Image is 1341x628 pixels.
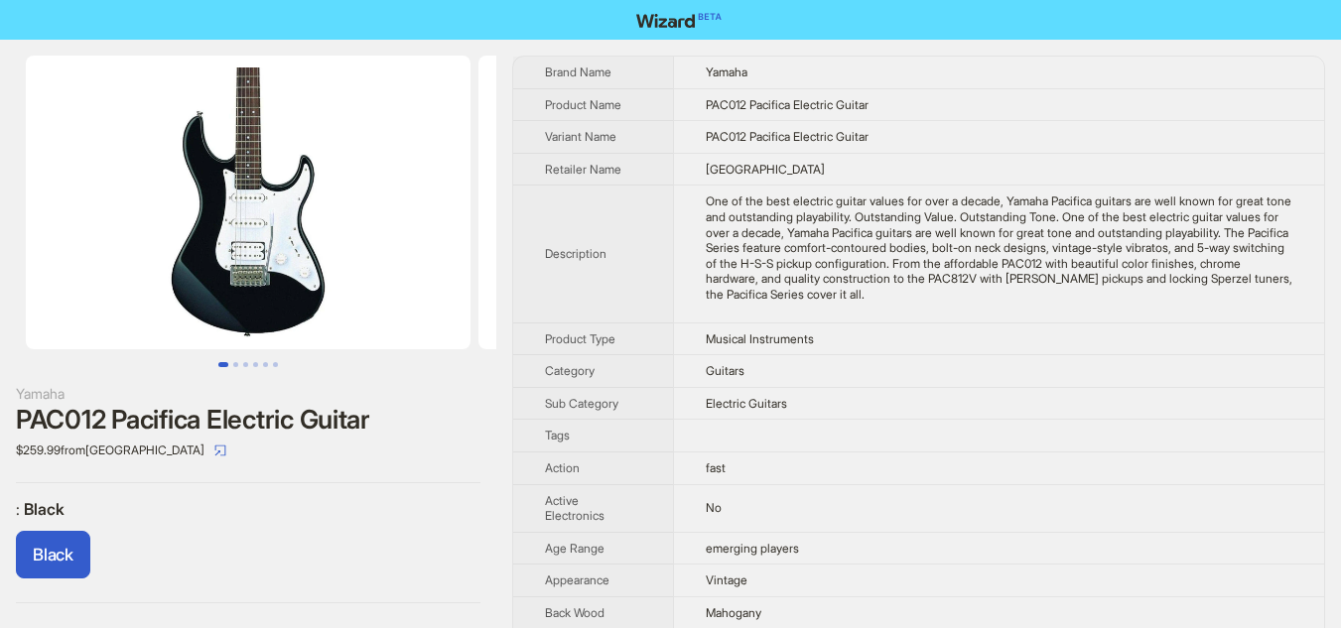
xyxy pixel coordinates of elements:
img: PAC012 Pacifica Electric Guitar PAC012 Pacifica Electric Guitar image 1 [26,56,470,349]
button: Go to slide 6 [273,362,278,367]
span: Age Range [545,541,604,556]
button: Go to slide 4 [253,362,258,367]
span: Black [24,499,65,519]
div: One of the best electric guitar values for over a decade, Yamaha Pacifica guitars are well known ... [706,193,1292,302]
span: Yamaha [706,64,747,79]
span: Description [545,246,606,261]
span: Category [545,363,595,378]
span: Product Name [545,97,621,112]
span: fast [706,460,726,475]
span: PAC012 Pacifica Electric Guitar [706,129,869,144]
div: $259.99 from [GEOGRAPHIC_DATA] [16,435,480,466]
span: : [16,499,24,519]
span: Back Wood [545,605,604,620]
img: PAC012 Pacifica Electric Guitar PAC012 Pacifica Electric Guitar image 2 [478,56,923,349]
span: Active Electronics [545,493,604,524]
span: Sub Category [545,396,618,411]
span: Variant Name [545,129,616,144]
span: Tags [545,428,570,442]
button: Go to slide 1 [218,362,228,367]
div: Yamaha [16,383,480,405]
span: PAC012 Pacifica Electric Guitar [706,97,869,112]
span: Vintage [706,572,747,587]
span: Musical Instruments [706,331,814,346]
span: Guitars [706,363,744,378]
span: Retailer Name [545,162,621,177]
button: Go to slide 2 [233,362,238,367]
span: [GEOGRAPHIC_DATA] [706,162,825,177]
span: Brand Name [545,64,611,79]
span: Action [545,460,580,475]
span: Mahogany [706,605,761,620]
label: available [16,531,90,578]
span: Appearance [545,572,609,587]
button: Go to slide 5 [263,362,268,367]
div: PAC012 Pacifica Electric Guitar [16,405,480,435]
span: select [214,444,226,456]
span: Black [33,545,73,565]
span: Electric Guitars [706,396,787,411]
span: Product Type [545,331,615,346]
span: emerging players [706,541,799,556]
span: No [706,500,722,515]
button: Go to slide 3 [243,362,248,367]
